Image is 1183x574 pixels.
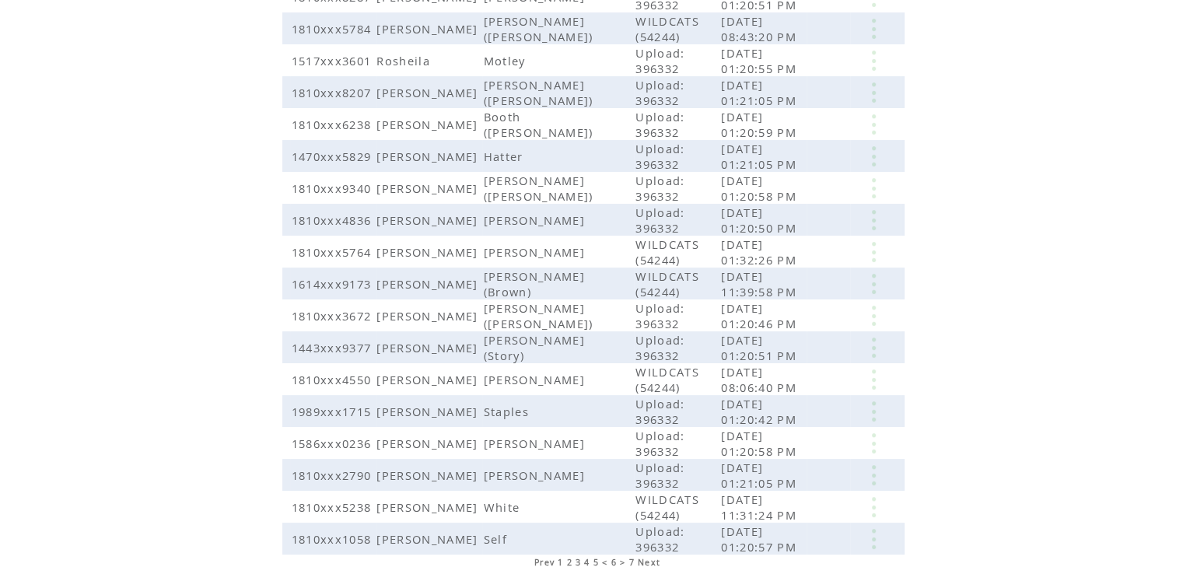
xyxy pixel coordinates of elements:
[721,236,800,268] span: [DATE] 01:32:26 PM
[721,109,800,140] span: [DATE] 01:20:59 PM
[635,364,699,395] span: WILDCATS (54244)
[376,180,481,196] span: [PERSON_NAME]
[635,109,684,140] span: Upload: 396332
[376,85,481,100] span: [PERSON_NAME]
[635,236,699,268] span: WILDCATS (54244)
[292,117,376,132] span: 1810xxx6238
[292,212,376,228] span: 1810xxx4836
[376,21,481,37] span: [PERSON_NAME]
[721,364,800,395] span: [DATE] 08:06:40 PM
[721,428,800,459] span: [DATE] 01:20:58 PM
[635,205,684,236] span: Upload: 396332
[292,180,376,196] span: 1810xxx9340
[635,13,699,44] span: WILDCATS (54244)
[484,13,597,44] span: [PERSON_NAME] ([PERSON_NAME])
[721,141,800,172] span: [DATE] 01:21:05 PM
[635,332,684,363] span: Upload: 396332
[721,77,800,108] span: [DATE] 01:21:05 PM
[484,244,589,260] span: [PERSON_NAME]
[635,523,684,555] span: Upload: 396332
[292,149,376,164] span: 1470xxx5829
[292,499,376,515] span: 1810xxx5238
[376,340,481,355] span: [PERSON_NAME]
[376,149,481,164] span: [PERSON_NAME]
[484,372,589,387] span: [PERSON_NAME]
[484,173,597,204] span: [PERSON_NAME] ([PERSON_NAME])
[484,404,533,419] span: Staples
[721,396,800,427] span: [DATE] 01:20:42 PM
[635,173,684,204] span: Upload: 396332
[629,557,635,568] a: 7
[635,460,684,491] span: Upload: 396332
[484,109,597,140] span: Booth ([PERSON_NAME])
[484,531,511,547] span: Self
[484,499,524,515] span: White
[721,205,800,236] span: [DATE] 01:20:50 PM
[721,332,800,363] span: [DATE] 01:20:51 PM
[638,557,660,568] a: Next
[484,53,530,68] span: Motley
[566,557,572,568] a: 2
[292,53,376,68] span: 1517xxx3601
[484,332,585,363] span: [PERSON_NAME] (Story)
[484,77,597,108] span: [PERSON_NAME] ([PERSON_NAME])
[584,557,590,568] a: 4
[292,21,376,37] span: 1810xxx5784
[376,308,481,324] span: [PERSON_NAME]
[292,436,376,451] span: 1586xxx0236
[635,300,684,331] span: Upload: 396332
[292,404,376,419] span: 1989xxx1715
[376,499,481,515] span: [PERSON_NAME]
[635,268,699,299] span: WILDCATS (54244)
[292,244,376,260] span: 1810xxx5764
[376,404,481,419] span: [PERSON_NAME]
[635,77,684,108] span: Upload: 396332
[484,436,589,451] span: [PERSON_NAME]
[721,523,800,555] span: [DATE] 01:20:57 PM
[534,557,555,568] a: Prev
[484,300,597,331] span: [PERSON_NAME] ([PERSON_NAME])
[292,308,376,324] span: 1810xxx3672
[484,268,585,299] span: [PERSON_NAME] (Brown)
[376,372,481,387] span: [PERSON_NAME]
[721,45,800,76] span: [DATE] 01:20:55 PM
[292,531,376,547] span: 1810xxx1058
[558,557,563,568] a: 1
[376,244,481,260] span: [PERSON_NAME]
[376,53,434,68] span: Rosheila
[484,467,589,483] span: [PERSON_NAME]
[635,492,699,523] span: WILDCATS (54244)
[721,460,800,491] span: [DATE] 01:21:05 PM
[484,149,527,164] span: Hatter
[376,276,481,292] span: [PERSON_NAME]
[376,436,481,451] span: [PERSON_NAME]
[292,467,376,483] span: 1810xxx2790
[292,85,376,100] span: 1810xxx8207
[635,45,684,76] span: Upload: 396332
[292,340,376,355] span: 1443xxx9377
[635,428,684,459] span: Upload: 396332
[721,13,800,44] span: [DATE] 08:43:20 PM
[484,212,589,228] span: [PERSON_NAME]
[635,396,684,427] span: Upload: 396332
[721,492,800,523] span: [DATE] 11:31:24 PM
[376,117,481,132] span: [PERSON_NAME]
[376,212,481,228] span: [PERSON_NAME]
[635,141,684,172] span: Upload: 396332
[376,467,481,483] span: [PERSON_NAME]
[593,557,599,568] a: 5
[292,276,376,292] span: 1614xxx9173
[576,557,581,568] a: 3
[376,531,481,547] span: [PERSON_NAME]
[721,300,800,331] span: [DATE] 01:20:46 PM
[292,372,376,387] span: 1810xxx4550
[721,268,800,299] span: [DATE] 11:39:58 PM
